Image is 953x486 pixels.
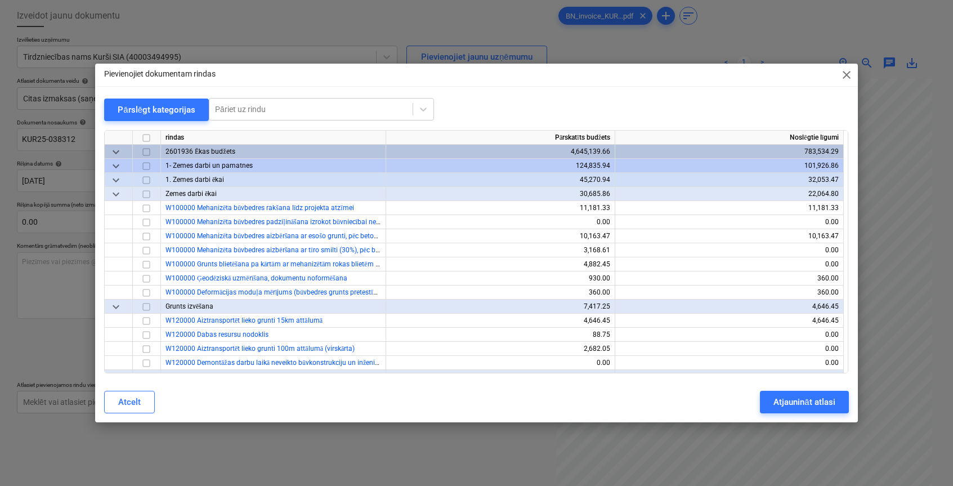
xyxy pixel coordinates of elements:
[391,257,610,271] div: 4,882.45
[391,215,610,229] div: 0.00
[161,131,386,145] div: rindas
[620,229,839,243] div: 10,163.47
[620,328,839,342] div: 0.00
[620,271,839,286] div: 360.00
[391,159,610,173] div: 124,835.94
[620,370,839,384] div: 5,342.22
[391,173,610,187] div: 45,270.94
[897,432,953,486] iframe: Chat Widget
[165,331,269,338] a: W120000 Dabas resursu nodoklis
[109,187,123,200] span: keyboard_arrow_down
[386,131,615,145] div: Pārskatīts budžets
[391,145,610,159] div: 4,645,139.66
[165,274,347,282] a: W100000 Ģeodēziskā uzmērīšana, dokumentu noformēšana
[165,316,323,324] a: W120000 Aiztransportēt lieko grunti 15km attālumā
[615,131,844,145] div: Noslēgtie līgumi
[620,215,839,229] div: 0.00
[165,246,654,254] a: W100000 Mehanizēta būvbedres aizbēršana ar tīro smilti (30%), pēc betonēšanas un hidroizolācijas ...
[391,271,610,286] div: 930.00
[620,286,839,300] div: 360.00
[109,370,123,384] span: keyboard_arrow_down
[391,286,610,300] div: 360.00
[109,173,123,186] span: keyboard_arrow_down
[620,243,839,257] div: 0.00
[391,201,610,215] div: 11,181.33
[165,359,429,367] a: W120000 Demontāžas darbu laikā neveikto būvkonstrukciju un inženiertīklu demontāža
[620,145,839,159] div: 783,534.29
[109,159,123,172] span: keyboard_arrow_down
[760,391,848,413] button: Atjaunināt atlasi
[391,370,610,384] div: 7,167.82
[165,204,354,212] a: W100000 Mehanizēta būvbedres rakšana līdz projekta atzīmei
[773,395,835,409] div: Atjaunināt atlasi
[391,300,610,314] div: 7,417.25
[109,300,123,313] span: keyboard_arrow_down
[104,68,216,80] p: Pievienojiet dokumentam rindas
[104,391,155,413] button: Atcelt
[391,229,610,243] div: 10,163.47
[165,176,224,184] span: 1. Zemes darbi ēkai
[620,356,839,370] div: 0.00
[165,232,642,240] a: W100000 Mehanizēta būvbedres aizbēršana ar esošo grunti, pēc betonēšanas un hidroizolācijas darbu...
[165,162,253,170] span: 1- Zemes darbi un pamatnes
[109,145,123,158] span: keyboard_arrow_down
[391,243,610,257] div: 3,168.61
[620,173,839,187] div: 32,053.47
[165,260,673,268] a: W100000 Grunts blietēšana pa kārtām ar mehanizētām rokas blietēm pēc betonēšanas un hidroizolācij...
[391,328,610,342] div: 88.75
[840,68,853,82] span: close
[620,187,839,201] div: 22,064.80
[620,314,839,328] div: 4,646.45
[104,99,209,121] button: Pārslēgt kategorijas
[391,342,610,356] div: 2,682.05
[620,201,839,215] div: 11,181.33
[165,302,213,310] span: Grunts izvēšana
[118,102,195,117] div: Pārslēgt kategorijas
[165,288,383,296] a: W100000 Deformācijas moduļa mērījums (būvbedres grunts pretestība)
[620,159,839,173] div: 101,926.86
[165,345,355,353] a: W120000 Aiztransportēt lieko grunti 100m attālumā (virskārta)
[391,314,610,328] div: 4,646.45
[391,356,610,370] div: 0.00
[620,342,839,356] div: 0.00
[165,218,516,226] a: W100000 Mehanizēta būvbedres padziļināšana izrokot būvniecībai nederīgo grunti un piebēršana ar s...
[118,395,141,409] div: Atcelt
[620,257,839,271] div: 0.00
[391,187,610,201] div: 30,685.86
[165,190,217,198] span: Zemes darbi ēkai
[620,300,839,314] div: 4,646.45
[165,148,235,155] span: 2601936 Ēkas budžets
